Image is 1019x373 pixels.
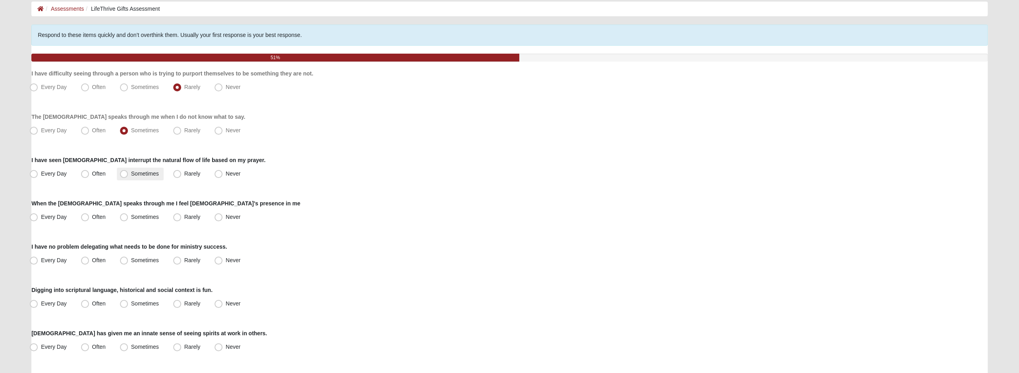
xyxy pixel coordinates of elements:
[226,127,240,133] span: Never
[226,214,240,220] span: Never
[84,5,160,13] li: LifeThrive Gifts Assessment
[92,127,106,133] span: Often
[31,113,245,121] label: The [DEMOGRAPHIC_DATA] speaks through me when I do not know what to say.
[131,84,159,90] span: Sometimes
[31,54,519,62] div: 51%
[226,170,240,177] span: Never
[31,286,213,294] label: Digging into scriptural language, historical and social context is fun.
[92,300,106,307] span: Often
[226,344,240,350] span: Never
[226,84,240,90] span: Never
[31,156,265,164] label: I have seen [DEMOGRAPHIC_DATA] interrupt the natural flow of life based on my prayer.
[131,257,159,263] span: Sometimes
[131,170,159,177] span: Sometimes
[31,199,300,207] label: When the [DEMOGRAPHIC_DATA] speaks through me I feel [DEMOGRAPHIC_DATA]'s presence in me
[184,170,200,177] span: Rarely
[131,214,159,220] span: Sometimes
[184,214,200,220] span: Rarely
[51,6,84,12] a: Assessments
[41,84,67,90] span: Every Day
[92,170,106,177] span: Often
[184,84,200,90] span: Rarely
[92,344,106,350] span: Often
[41,344,67,350] span: Every Day
[131,127,159,133] span: Sometimes
[41,214,67,220] span: Every Day
[41,170,67,177] span: Every Day
[92,257,106,263] span: Often
[92,84,106,90] span: Often
[184,344,200,350] span: Rarely
[41,257,67,263] span: Every Day
[92,214,106,220] span: Often
[184,300,200,307] span: Rarely
[41,300,67,307] span: Every Day
[38,32,302,38] span: Respond to these items quickly and don’t overthink them. Usually your first response is your best...
[131,344,159,350] span: Sometimes
[226,257,240,263] span: Never
[41,127,67,133] span: Every Day
[31,243,227,251] label: I have no problem delegating what needs to be done for ministry success.
[131,300,159,307] span: Sometimes
[31,70,313,77] label: I have difficulty seeing through a person who is trying to purport themselves to be something the...
[31,329,267,337] label: [DEMOGRAPHIC_DATA] has given me an innate sense of seeing spirits at work in others.
[226,300,240,307] span: Never
[184,257,200,263] span: Rarely
[184,127,200,133] span: Rarely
